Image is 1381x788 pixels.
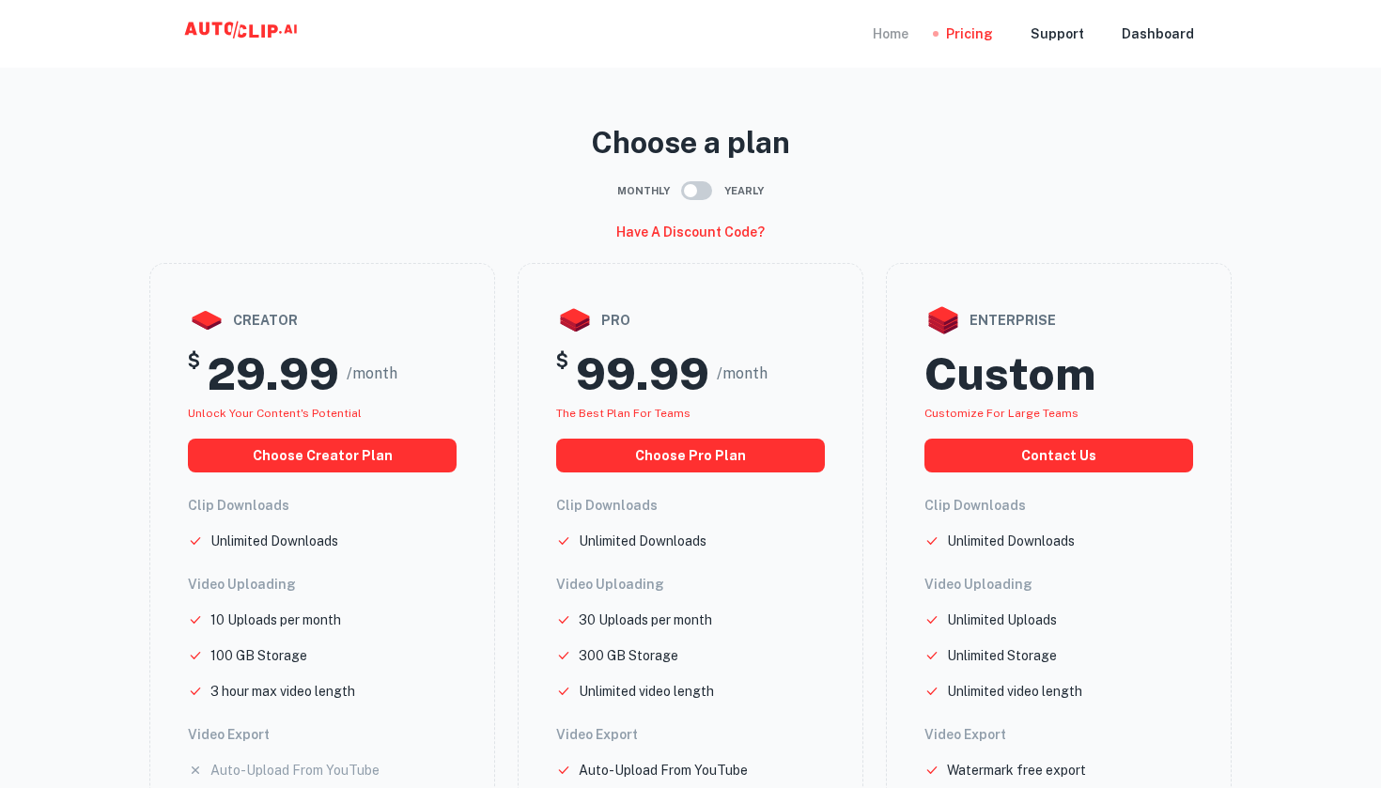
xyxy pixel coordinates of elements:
[947,681,1082,702] p: Unlimited video length
[556,439,825,472] button: choose pro plan
[188,301,457,339] div: creator
[210,760,380,780] p: Auto-Upload From YouTube
[556,574,825,595] h6: Video Uploading
[947,760,1086,780] p: Watermark free export
[210,610,341,630] p: 10 Uploads per month
[149,120,1232,165] p: Choose a plan
[210,531,338,551] p: Unlimited Downloads
[210,681,355,702] p: 3 hour max video length
[556,347,568,401] h5: $
[924,347,1095,401] h2: Custom
[188,407,362,420] span: Unlock your Content's potential
[576,347,709,401] h2: 99.99
[556,407,690,420] span: The best plan for teams
[924,724,1193,745] h6: Video Export
[924,439,1193,472] button: Contact us
[617,183,670,199] span: Monthly
[556,301,825,339] div: pro
[208,347,339,401] h2: 29.99
[924,301,1193,339] div: enterprise
[724,183,764,199] span: Yearly
[556,495,825,516] h6: Clip Downloads
[947,610,1057,630] p: Unlimited Uploads
[947,645,1057,666] p: Unlimited Storage
[924,574,1193,595] h6: Video Uploading
[579,760,748,780] p: Auto-Upload From YouTube
[210,645,307,666] p: 100 GB Storage
[188,574,457,595] h6: Video Uploading
[579,531,706,551] p: Unlimited Downloads
[924,495,1193,516] h6: Clip Downloads
[347,363,397,385] span: /month
[188,495,457,516] h6: Clip Downloads
[556,724,825,745] h6: Video Export
[579,645,678,666] p: 300 GB Storage
[579,681,714,702] p: Unlimited video length
[579,610,712,630] p: 30 Uploads per month
[188,439,457,472] button: choose creator plan
[188,724,457,745] h6: Video Export
[947,531,1075,551] p: Unlimited Downloads
[188,347,200,401] h5: $
[717,363,768,385] span: /month
[924,407,1078,420] span: Customize for large teams
[609,216,772,248] button: Have a discount code?
[616,222,765,242] h6: Have a discount code?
